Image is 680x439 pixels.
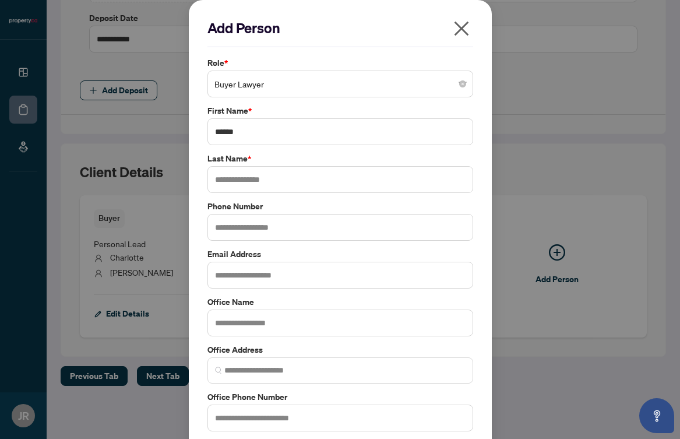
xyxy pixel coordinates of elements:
label: Last Name [207,152,473,165]
label: Role [207,57,473,69]
span: Buyer Lawyer [214,73,466,95]
label: Office Name [207,296,473,308]
span: close [452,19,471,38]
label: First Name [207,104,473,117]
h2: Add Person [207,19,473,37]
button: Open asap [639,398,674,433]
label: Office Address [207,343,473,356]
span: close-circle [459,80,466,87]
img: search_icon [215,367,222,374]
label: Phone Number [207,200,473,213]
label: Office Phone Number [207,391,473,403]
label: Email Address [207,248,473,261]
